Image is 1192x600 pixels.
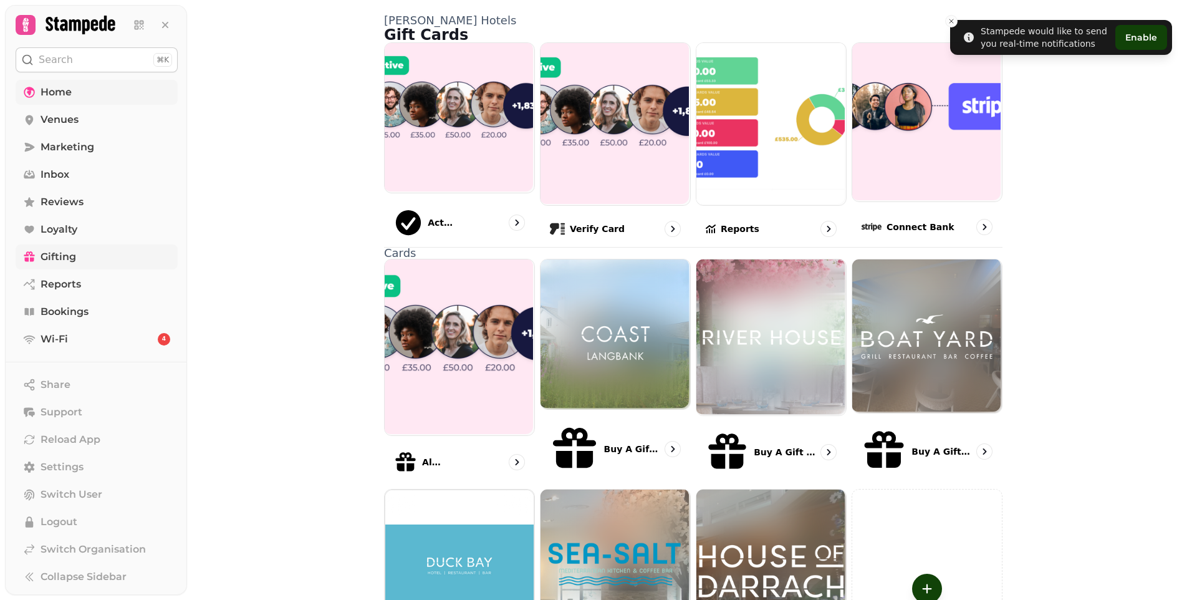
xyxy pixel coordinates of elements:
[41,487,102,502] span: Switch User
[41,569,127,584] span: Collapse Sidebar
[16,564,178,589] button: Collapse Sidebar
[41,432,100,447] span: Reload App
[41,85,72,100] span: Home
[153,53,172,67] div: ⌘K
[540,259,691,484] a: Buy a gift card for CoastBuy a gift card for Coast
[41,222,77,237] span: Loyalty
[41,405,82,420] span: Support
[384,15,1002,26] p: [PERSON_NAME] Hotels
[978,445,991,458] svg: go to
[422,456,443,468] p: All cards
[16,244,178,269] a: Gifting
[16,162,178,187] a: Inbox
[978,221,991,233] svg: go to
[16,327,178,352] a: Wi-Fi4
[1115,25,1167,50] button: Enable
[16,272,178,297] a: Reports
[384,42,535,247] a: ActivationsActivations
[540,42,691,247] a: Verify cardVerify card
[570,223,625,235] p: Verify card
[16,80,178,105] a: Home
[696,42,847,247] a: ReportsReports
[16,455,178,480] a: Settings
[41,167,69,182] span: Inbox
[16,537,178,562] a: Switch Organisation
[16,400,178,425] button: Support
[16,510,178,535] button: Logout
[16,135,178,160] a: Marketing
[383,258,533,433] img: All cards
[852,42,1002,247] a: Connect bankConnect bank
[41,277,81,292] span: Reports
[541,259,690,409] img: aHR0cHM6Ly9ibGFja2J4LnMzLmV1LXdlc3QtMi5hbWF6b25hd3MuY29tL2VmYzUxZDA1LTA3MDUtMTFlYi05MGY1LTA2M2ZlM...
[384,259,535,484] a: All cardsAll cards
[384,27,1002,42] h1: Gift Cards
[887,221,954,233] p: Connect bank
[41,515,77,530] span: Logout
[39,52,73,67] p: Search
[911,445,971,458] p: Buy a gift card for Boat Yard
[16,107,178,132] a: Venues
[822,223,835,235] svg: go to
[604,443,660,455] p: Buy a gift card for Coast
[16,427,178,452] button: Reload App
[41,377,70,392] span: Share
[41,542,146,557] span: Switch Organisation
[754,446,815,458] p: Buy a gift card for River House
[16,217,178,242] a: Loyalty
[16,190,178,215] a: Reviews
[666,443,679,455] svg: go to
[16,482,178,507] button: Switch User
[41,332,68,347] span: Wi-Fi
[851,42,1001,200] img: Connect bank
[511,456,523,468] svg: go to
[41,249,76,264] span: Gifting
[666,223,679,235] svg: go to
[162,335,166,344] span: 4
[721,223,759,235] p: Reports
[16,299,178,324] a: Bookings
[852,259,1002,484] a: Buy a gift card for Boat YardBuy a gift card for Boat Yard
[16,372,178,397] button: Share
[539,42,689,204] img: Verify card
[41,140,94,155] span: Marketing
[41,112,79,127] span: Venues
[696,306,846,369] img: aHR0cHM6Ly9ibGFja2J4LnMzLmV1LXdlc3QtMi5hbWF6b25hd3MuY29tL2VmYzUxZDA1LTA3MDUtMTFlYi05MGY1LTA2M2ZlM...
[428,216,454,229] p: Activations
[695,42,845,204] img: Reports
[945,15,958,27] button: Close toast
[541,532,690,596] img: aHR0cHM6Ly9maWxlcy5zdGFtcGVkZS5haS9mMDFkYTMwYS0wNzA1LTExZWItYThmYi0wMjYyZDlhNWYyNzcvbWVkaWEvYmNjY...
[41,460,84,475] span: Settings
[981,25,1110,50] div: Stampede would like to send you real-time notifications
[852,305,1002,368] img: aHR0cHM6Ly9ibGFja2J4LnMzLmV1LXdlc3QtMi5hbWF6b25hd3MuY29tL2VmYzUxZDA1LTA3MDUtMTFlYi05MGY1LTA2M2ZlM...
[696,259,847,484] a: Buy a gift card for River HouseBuy a gift card for River House
[511,216,523,229] svg: go to
[383,42,533,191] img: Activations
[384,248,1002,259] p: Cards
[41,195,84,210] span: Reviews
[822,446,835,458] svg: go to
[16,47,178,72] button: Search⌘K
[41,304,89,319] span: Bookings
